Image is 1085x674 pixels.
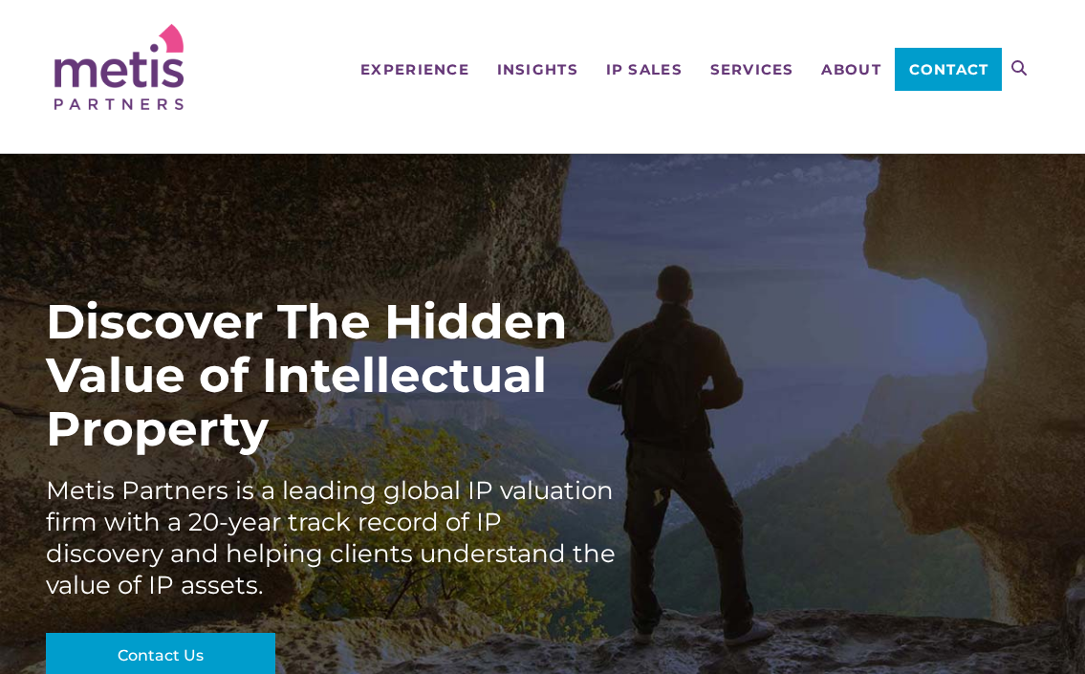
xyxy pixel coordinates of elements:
span: Services [710,62,794,76]
span: IP Sales [606,62,683,76]
span: Contact [909,62,989,76]
span: About [821,62,880,76]
div: Discover The Hidden Value of Intellectual Property [46,295,619,456]
a: Contact [895,48,1003,91]
span: Insights [497,62,578,76]
div: Metis Partners is a leading global IP valuation firm with a 20-year track record of IP discovery ... [46,475,619,601]
img: Metis Partners [54,24,184,110]
span: Experience [360,62,469,76]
